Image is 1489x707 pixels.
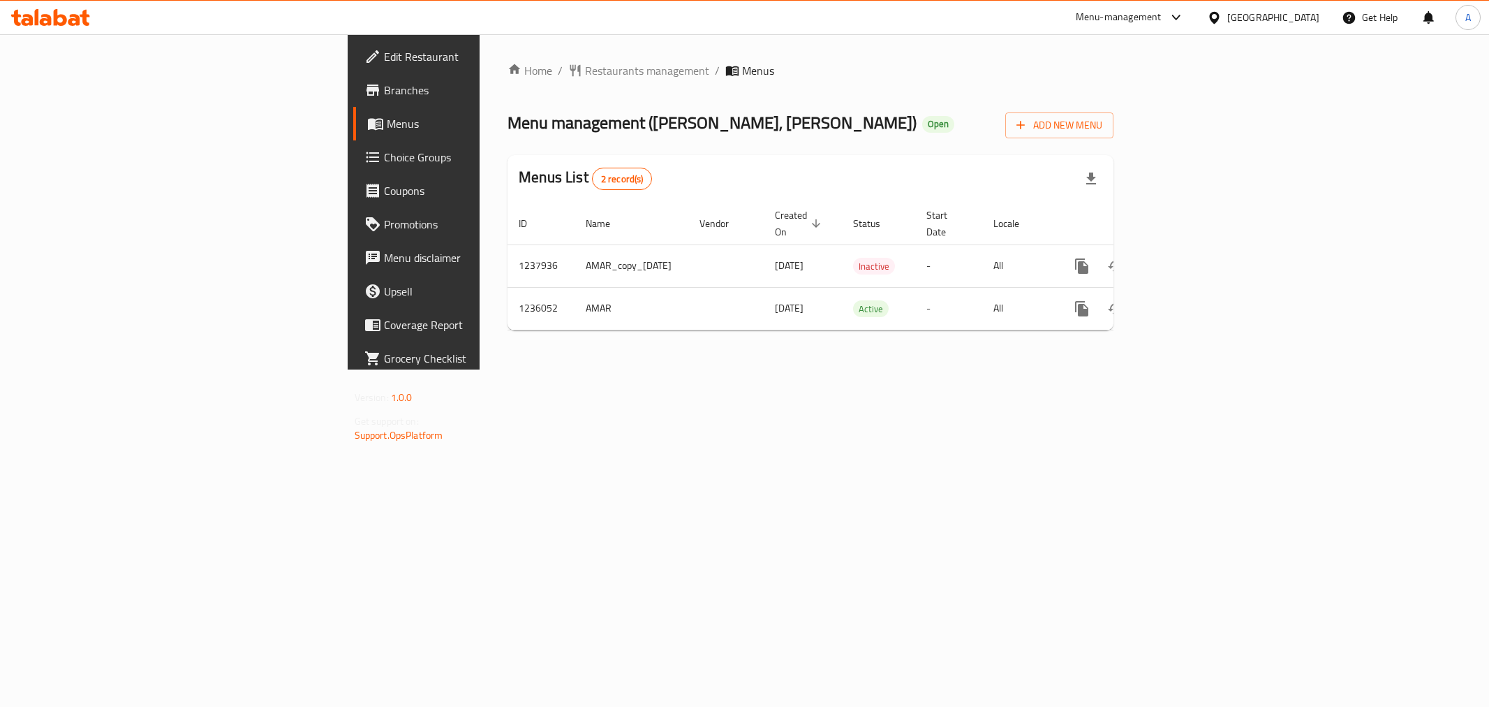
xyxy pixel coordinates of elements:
button: more [1065,292,1099,326]
span: [DATE] [775,256,803,275]
a: Menu disclaimer [353,241,596,275]
td: AMAR [575,287,688,330]
span: Start Date [926,207,965,240]
span: Branches [384,82,585,99]
span: Name [586,215,628,232]
button: Change Status [1099,292,1132,326]
span: Add New Menu [1016,117,1102,134]
a: Coupons [353,174,596,207]
div: Menu-management [1076,9,1162,26]
span: Restaurants management [585,62,709,79]
div: Active [853,300,889,317]
div: Open [922,116,954,133]
span: 1.0.0 [391,388,413,407]
span: Grocery Checklist [384,350,585,367]
span: Menu management ( [PERSON_NAME], [PERSON_NAME] ) [508,107,917,138]
span: Edit Restaurant [384,48,585,65]
h2: Menus List [519,167,652,190]
span: Active [853,301,889,317]
li: / [715,62,720,79]
span: Inactive [853,258,895,275]
td: All [982,245,1054,287]
span: Coverage Report [384,316,585,333]
td: - [915,245,982,287]
a: Edit Restaurant [353,40,596,73]
a: Coverage Report [353,308,596,342]
div: [GEOGRAPHIC_DATA] [1227,10,1319,25]
a: Upsell [353,275,596,308]
span: A [1465,10,1471,25]
span: Menus [387,115,585,132]
a: Promotions [353,207,596,241]
div: Total records count [592,168,653,190]
span: Created On [775,207,825,240]
span: ID [519,215,545,232]
th: Actions [1054,203,1210,245]
a: Branches [353,73,596,107]
span: Choice Groups [384,149,585,166]
table: enhanced table [508,203,1210,330]
span: [DATE] [775,299,803,317]
td: AMAR_copy_[DATE] [575,245,688,287]
div: Export file [1074,162,1108,196]
a: Menus [353,107,596,140]
nav: breadcrumb [508,62,1113,79]
span: Coupons [384,182,585,199]
td: All [982,287,1054,330]
span: Menus [742,62,774,79]
span: Locale [993,215,1037,232]
span: Vendor [699,215,747,232]
button: Change Status [1099,249,1132,283]
a: Choice Groups [353,140,596,174]
td: - [915,287,982,330]
span: Version: [355,388,389,407]
span: Upsell [384,283,585,300]
span: Promotions [384,216,585,233]
span: Get support on: [355,412,419,430]
span: Status [853,215,898,232]
span: 2 record(s) [593,173,652,186]
a: Grocery Checklist [353,342,596,375]
button: Add New Menu [1005,112,1113,138]
span: Menu disclaimer [384,249,585,266]
button: more [1065,249,1099,283]
a: Restaurants management [568,62,709,79]
a: Support.OpsPlatform [355,426,443,444]
span: Open [922,118,954,130]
